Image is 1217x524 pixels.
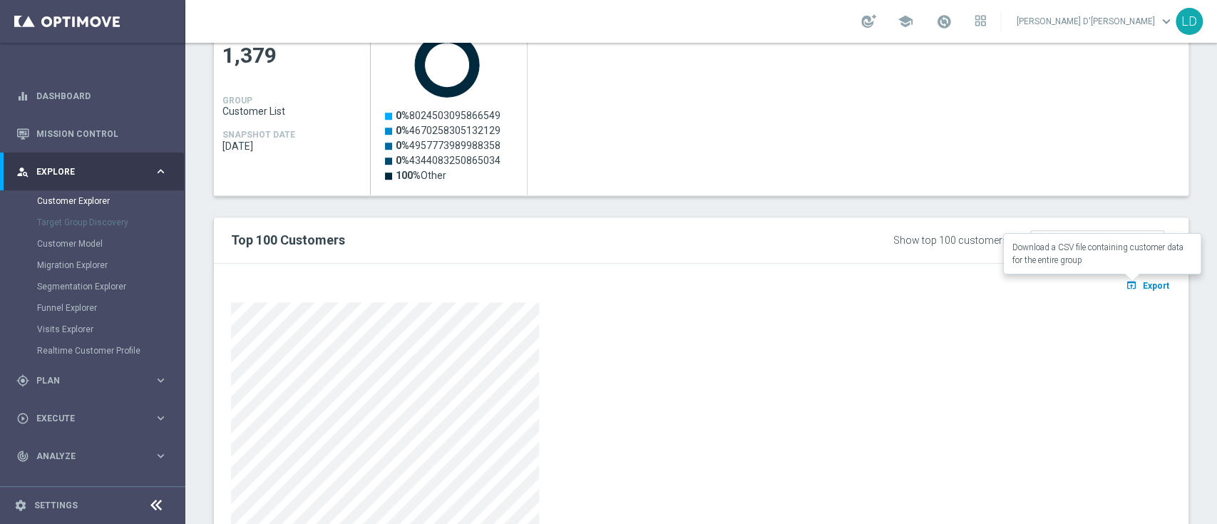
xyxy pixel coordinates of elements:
a: [PERSON_NAME] D'[PERSON_NAME]keyboard_arrow_down [1015,11,1176,32]
text: 4957773989988358 [396,140,500,151]
span: Explore [36,168,154,176]
div: Analyze [16,450,154,463]
a: Settings [34,501,78,510]
a: Migration Explorer [37,260,148,271]
span: Execute [36,414,154,423]
button: gps_fixed Plan keyboard_arrow_right [16,375,168,386]
button: track_changes Analyze keyboard_arrow_right [16,451,168,462]
div: Visits Explorer [37,319,184,340]
span: Analyze [36,452,154,461]
div: Segmentation Explorer [37,276,184,297]
span: Customer List [222,106,362,117]
i: open_in_browser [1126,279,1141,291]
text: 4670258305132129 [396,125,500,136]
i: gps_fixed [16,374,29,387]
div: Realtime Customer Profile [37,340,184,361]
div: Target Group Discovery [37,212,184,233]
span: school [898,14,913,29]
a: Segmentation Explorer [37,281,148,292]
button: play_circle_outline Execute keyboard_arrow_right [16,413,168,424]
i: keyboard_arrow_right [154,165,168,178]
div: Mission Control [16,115,168,153]
div: Customer Model [37,233,184,255]
span: 2025-09-29 [222,140,362,152]
div: Customer Explorer [37,190,184,212]
h4: GROUP [222,96,252,106]
a: Funnel Explorer [37,302,148,314]
a: Customer Model [37,238,148,250]
div: Migration Explorer [37,255,184,276]
tspan: 0% [396,155,409,166]
button: Mission Control [16,128,168,140]
div: LD [1176,8,1203,35]
span: keyboard_arrow_down [1159,14,1174,29]
h2: Top 100 Customers [231,232,771,249]
i: play_circle_outline [16,412,29,425]
div: Execute [16,412,154,425]
tspan: 0% [396,140,409,151]
tspan: 100% [396,170,421,181]
a: Mission Control [36,115,168,153]
div: Press SPACE to select this row. [214,21,371,195]
text: 4344083250865034 [396,155,500,166]
span: Export [1143,281,1169,291]
button: equalizer Dashboard [16,91,168,102]
text: Other [396,170,446,181]
i: person_search [16,165,29,178]
span: Plan [36,376,154,385]
tspan: 0% [396,110,409,121]
button: open_in_browser Export [1124,276,1171,294]
i: keyboard_arrow_right [154,411,168,425]
i: keyboard_arrow_right [154,374,168,387]
h4: SNAPSHOT DATE [222,130,295,140]
span: 1,379 [222,42,362,70]
button: person_search Explore keyboard_arrow_right [16,166,168,178]
div: Dashboard [16,77,168,115]
tspan: 0% [396,125,409,136]
a: Realtime Customer Profile [37,345,148,356]
i: track_changes [16,450,29,463]
i: keyboard_arrow_right [154,449,168,463]
text: 8024503095866549 [396,110,500,121]
div: Funnel Explorer [37,297,184,319]
div: Explore [16,165,154,178]
div: Plan [16,374,154,387]
i: equalizer [16,90,29,103]
a: Dashboard [36,77,168,115]
div: Press SPACE to select this row. [371,21,528,195]
i: settings [14,499,27,512]
a: Visits Explorer [37,324,148,335]
a: Customer Explorer [37,195,148,207]
div: Show top 100 customers by [893,235,1021,247]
